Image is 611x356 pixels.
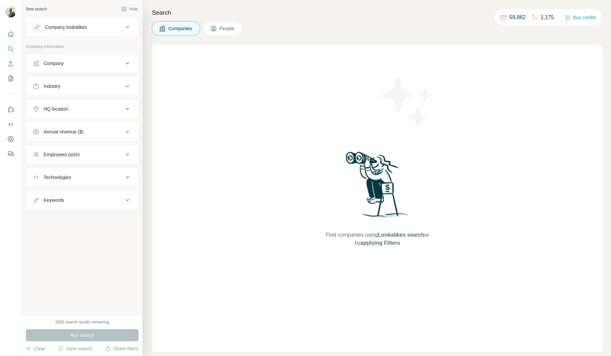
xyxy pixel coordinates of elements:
div: Technologies [44,174,71,181]
button: Use Surfe on LinkedIn [5,104,16,116]
span: Companies [168,25,193,32]
button: Hide [117,4,143,14]
button: Industry [26,78,138,94]
div: Company lookalikes [45,24,87,31]
button: Company [26,55,138,71]
button: Enrich CSV [5,58,16,70]
img: Surfe Illustration - Woman searching with binoculars [343,150,412,225]
span: People [220,25,235,32]
h4: Search [152,8,603,17]
div: Keywords [44,197,64,203]
button: HQ location [26,101,138,117]
button: Annual revenue ($) [26,124,138,140]
button: Search [5,43,16,55]
button: Dashboard [5,133,16,145]
div: Annual revenue ($) [44,128,84,135]
button: My lists [5,72,16,84]
button: Buy credits [565,13,596,22]
div: HQ location [44,106,68,112]
button: Use Surfe API [5,118,16,130]
button: Feedback [5,148,16,160]
span: Find companies using or by [324,231,431,247]
button: Clear [26,345,45,352]
img: Avatar [5,7,16,17]
div: New search [26,6,47,12]
button: Keywords [26,192,138,208]
span: applying Filters [360,240,400,246]
button: Technologies [26,169,138,185]
span: Lookalikes search [378,232,425,238]
button: Quick start [5,28,16,40]
p: 59,862 [509,13,526,21]
button: Company lookalikes [26,19,138,35]
p: Company information [26,44,138,50]
button: Save search [58,345,92,352]
img: Surfe Illustration - Stars [378,72,438,132]
button: Employees (size) [26,146,138,163]
div: Industry [44,83,60,90]
div: Company [44,60,64,67]
button: Share filters [105,345,138,352]
p: 1,175 [541,13,554,21]
div: 2000 search results remaining [55,319,109,325]
div: Employees (size) [44,151,79,158]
